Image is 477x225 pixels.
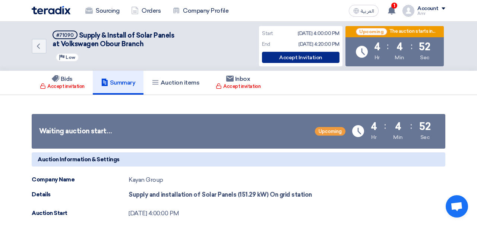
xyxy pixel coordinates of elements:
[395,54,404,61] div: Min
[397,42,403,52] div: 4
[411,39,413,53] div: :
[417,6,439,12] div: Account
[419,121,430,132] div: 52
[226,75,250,83] h5: Inbox
[143,71,208,95] a: Auction items
[402,5,414,17] img: profile_test.png
[393,133,403,141] div: Min
[32,175,129,184] div: Company Name
[93,71,144,95] a: Summary
[371,133,376,141] div: Hr
[32,209,129,218] div: Auction Start
[152,79,199,86] h5: Auction items
[32,190,129,199] div: Details
[79,3,125,19] a: Sourcing
[208,71,269,95] a: Inbox Accept invitation
[129,209,179,218] div: [DATE] 4:00:00 PM
[32,152,445,167] h5: Auction Information & Settings
[262,30,273,37] div: Start
[298,41,339,48] div: [DATE] 4:20:00 PM
[216,83,260,90] div: Accept invitation
[389,28,435,35] div: The auction starts in...
[129,175,163,184] div: Kayan Group
[410,119,412,133] div: :
[356,28,388,36] span: Upcoming
[262,52,339,63] div: Accept Invitation
[315,127,345,136] span: Upcoming
[371,121,377,132] div: 4
[395,121,401,132] div: 4
[420,54,429,61] div: Sec
[39,126,112,136] div: Waiting auction start…
[129,191,312,198] strong: Supply and installation of Solar Panels (151.29 kW) On grid station
[384,119,386,133] div: :
[391,3,397,9] span: 1
[262,41,270,48] div: End
[375,54,380,61] div: Hr
[349,5,379,17] button: العربية
[167,3,234,19] a: Company Profile
[374,42,380,52] div: 4
[66,55,75,60] span: Low
[361,9,374,14] span: العربية
[420,133,430,141] div: Sec
[53,31,179,49] h5: Supply & Install of Solar Panels at Volkswagen Obour Branch
[298,30,339,37] div: [DATE] 4:00:00 PM
[32,6,70,15] img: Teradix logo
[101,79,136,86] h5: Summary
[32,71,93,95] a: Bids Accept invitation
[446,195,468,218] a: Open chat
[419,42,430,52] div: 52
[387,39,389,53] div: :
[40,83,85,90] div: Accept invitation
[56,33,74,38] div: #71090
[52,75,73,83] h5: Bids
[53,31,174,48] span: Supply & Install of Solar Panels at Volkswagen Obour Branch
[125,3,167,19] a: Orders
[417,12,445,16] div: Amr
